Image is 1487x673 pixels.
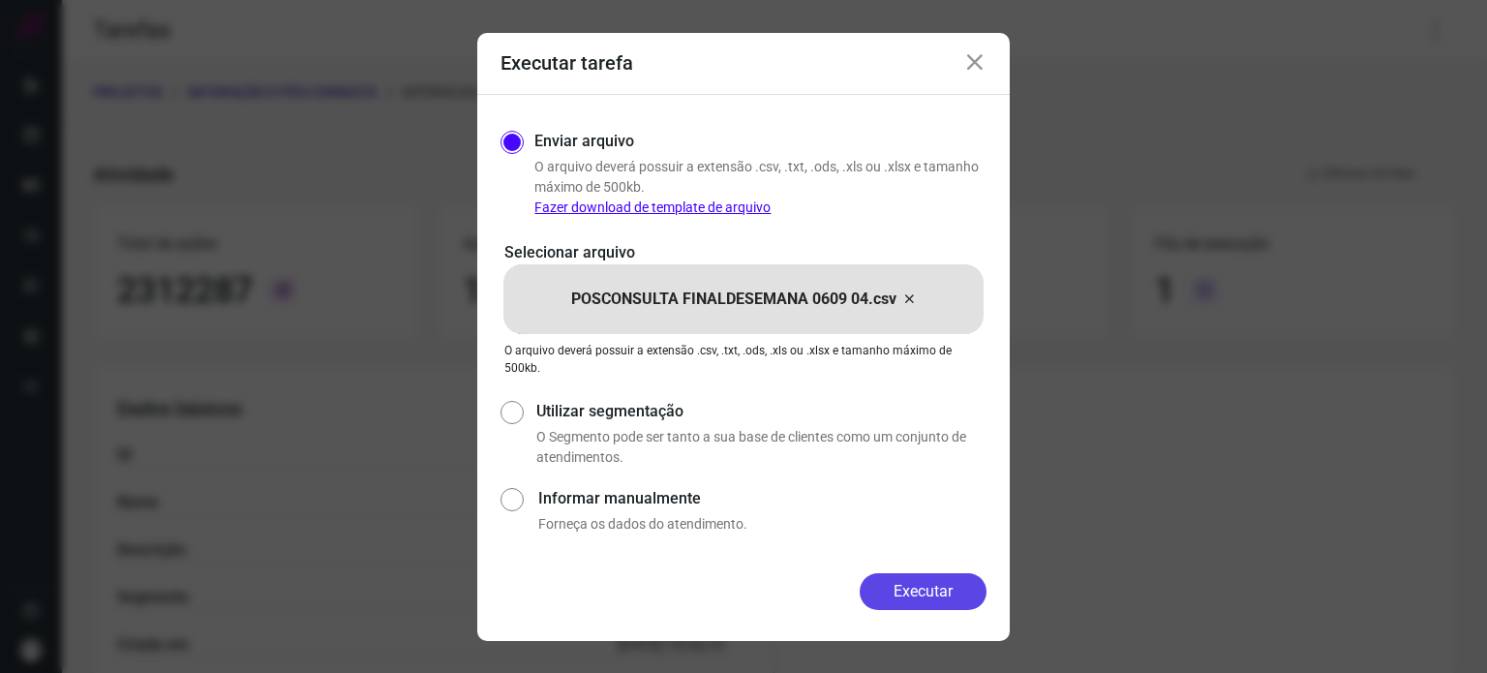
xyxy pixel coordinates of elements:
label: Informar manualmente [538,487,986,510]
button: Executar [860,573,986,610]
p: O arquivo deverá possuir a extensão .csv, .txt, .ods, .xls ou .xlsx e tamanho máximo de 500kb. [534,157,986,218]
p: O arquivo deverá possuir a extensão .csv, .txt, .ods, .xls ou .xlsx e tamanho máximo de 500kb. [504,342,983,377]
p: POSCONSULTA FINALDESEMANA 0609 04.csv [571,288,896,311]
p: O Segmento pode ser tanto a sua base de clientes como um conjunto de atendimentos. [536,427,986,468]
p: Forneça os dados do atendimento. [538,514,986,535]
p: Selecionar arquivo [504,241,983,264]
h3: Executar tarefa [501,51,633,75]
a: Fazer download de template de arquivo [534,199,771,215]
label: Enviar arquivo [534,130,634,153]
label: Utilizar segmentação [536,400,986,423]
